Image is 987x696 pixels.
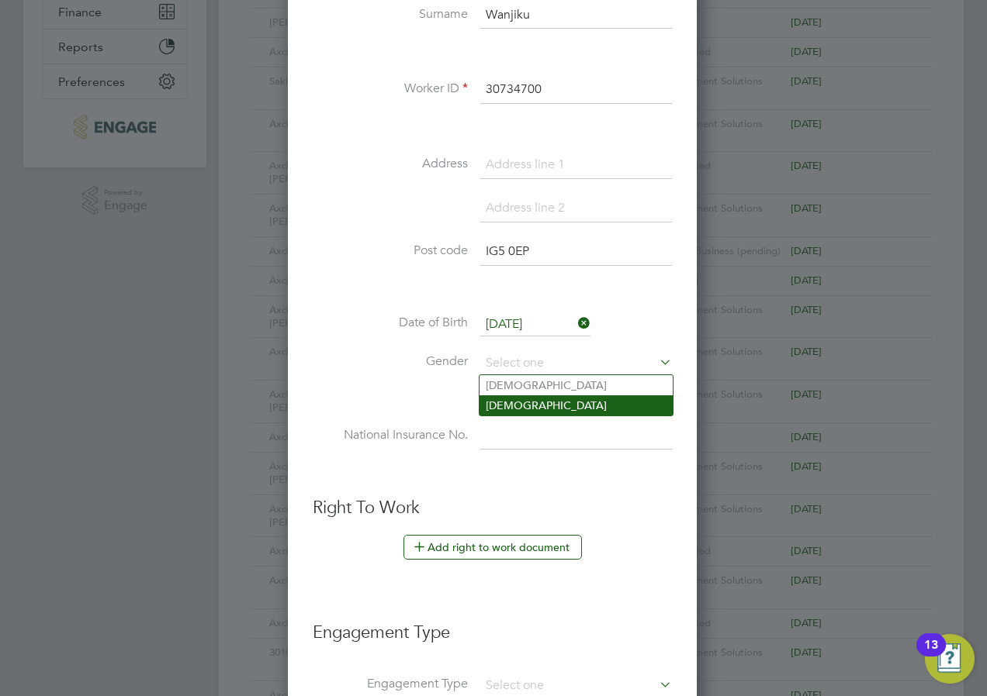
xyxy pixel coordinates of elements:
[313,676,468,692] label: Engagement Type
[313,606,672,644] h3: Engagement Type
[925,634,975,684] button: Open Resource Center, 13 new notifications
[313,315,468,331] label: Date of Birth
[480,313,590,336] input: Select one
[313,427,468,443] label: National Insurance No.
[313,6,468,22] label: Surname
[313,243,468,259] label: Post code
[480,151,672,179] input: Address line 1
[403,535,582,560] button: Add right to work document
[313,353,468,370] label: Gender
[313,81,468,97] label: Worker ID
[313,497,672,519] h3: Right To Work
[480,195,672,222] input: Address line 2
[480,352,672,375] input: Select one
[313,156,468,172] label: Address
[480,395,673,415] li: [DEMOGRAPHIC_DATA]
[924,645,938,665] div: 13
[480,375,673,395] li: [DEMOGRAPHIC_DATA]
